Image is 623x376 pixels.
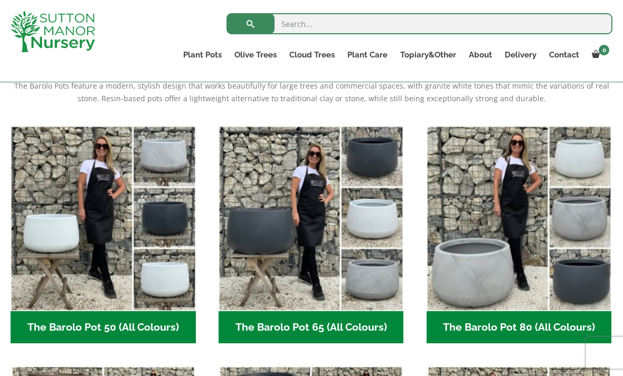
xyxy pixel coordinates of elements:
[498,47,543,62] a: Delivery
[177,47,228,62] a: Plant Pots
[543,47,586,62] a: Contact
[11,126,196,343] a: Visit product category The Barolo Pot 50 (All Colours)
[11,80,612,105] p: The Barolo Pots feature a modern, stylish design that works beautifully for large trees and comme...
[219,126,404,343] a: Visit product category The Barolo Pot 65 (All Colours)
[599,45,609,55] span: 0
[427,126,612,343] a: Visit product category The Barolo Pot 80 (All Colours)
[226,13,612,34] input: Search...
[11,126,196,311] img: The Barolo Pot 50 (All Colours)
[219,311,404,344] h2: The Barolo Pot 65 (All Colours)
[427,126,612,311] img: The Barolo Pot 80 (All Colours)
[462,47,498,62] a: About
[219,126,404,311] img: The Barolo Pot 65 (All Colours)
[11,311,196,344] h2: The Barolo Pot 50 (All Colours)
[228,47,283,62] a: Olive Trees
[283,47,341,62] a: Cloud Trees
[586,47,612,62] a: 0
[11,11,95,52] img: logo
[427,311,612,344] h2: The Barolo Pot 80 (All Colours)
[394,47,462,62] a: Topiary&Other
[341,47,394,62] a: Plant Care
